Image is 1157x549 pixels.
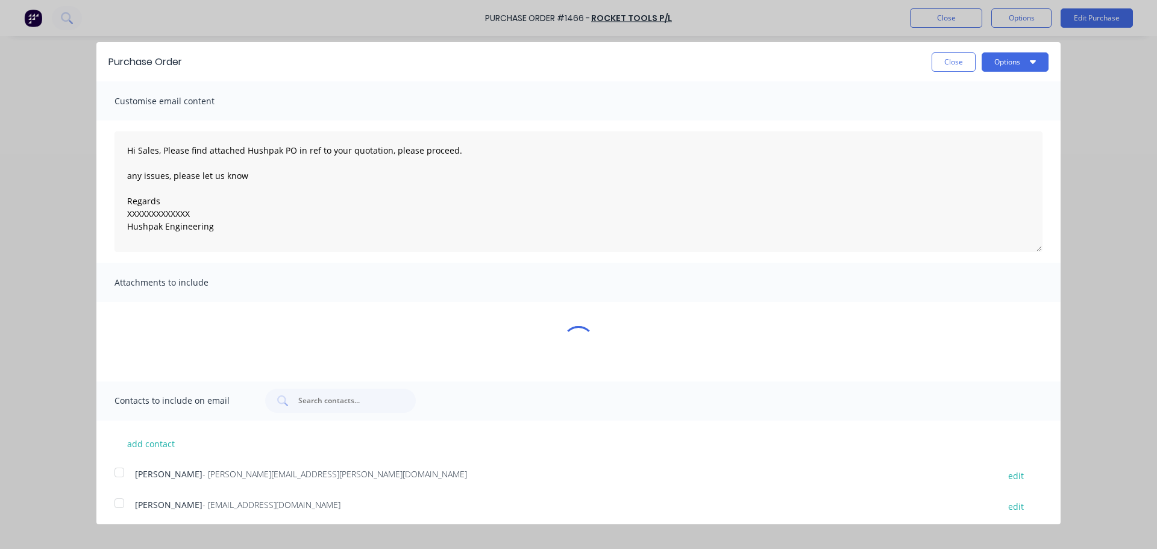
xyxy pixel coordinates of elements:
[114,435,187,453] button: add contact
[114,93,247,110] span: Customise email content
[108,55,182,69] div: Purchase Order
[932,52,976,72] button: Close
[297,395,397,407] input: Search contacts...
[114,131,1043,252] textarea: Hi Sales, Please find attached Hushpak PO in ref to your quotation, please proceed. any issues, p...
[114,274,247,291] span: Attachments to include
[1001,498,1031,515] button: edit
[135,499,202,510] span: [PERSON_NAME]
[135,468,202,480] span: [PERSON_NAME]
[1001,468,1031,484] button: edit
[982,52,1049,72] button: Options
[202,499,340,510] span: - [EMAIL_ADDRESS][DOMAIN_NAME]
[202,468,467,480] span: - [PERSON_NAME][EMAIL_ADDRESS][PERSON_NAME][DOMAIN_NAME]
[114,392,247,409] span: Contacts to include on email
